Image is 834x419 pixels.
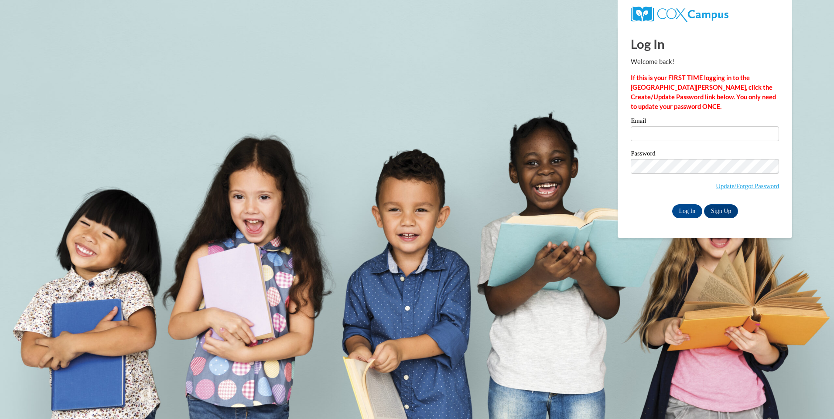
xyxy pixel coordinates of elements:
label: Email [631,118,779,126]
label: Password [631,150,779,159]
a: COX Campus [631,10,728,17]
p: Welcome back! [631,57,779,67]
strong: If this is your FIRST TIME logging in to the [GEOGRAPHIC_DATA][PERSON_NAME], click the Create/Upd... [631,74,776,110]
h1: Log In [631,35,779,53]
input: Log In [672,204,703,218]
a: Update/Forgot Password [716,182,779,189]
a: Sign Up [704,204,738,218]
img: COX Campus [631,7,728,22]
